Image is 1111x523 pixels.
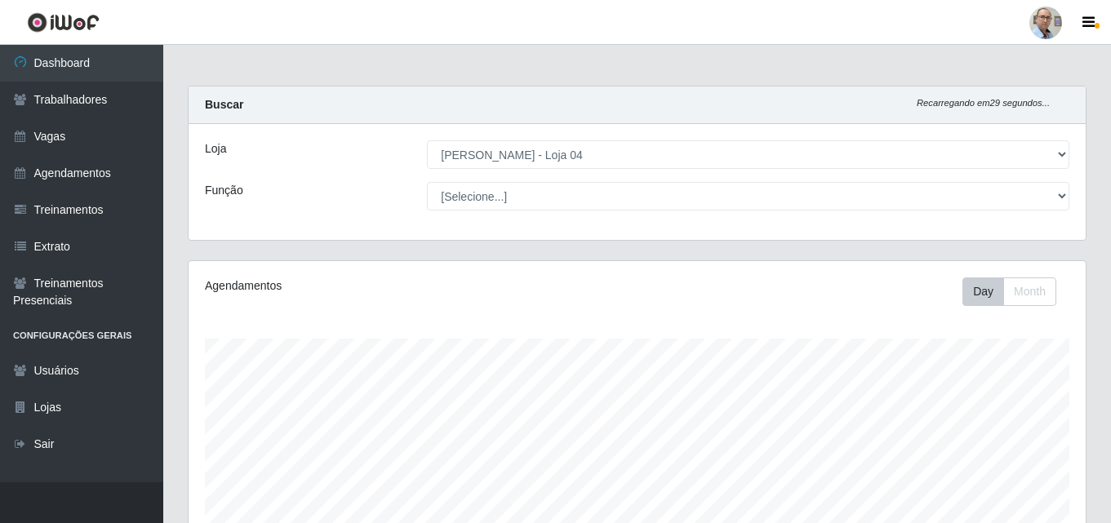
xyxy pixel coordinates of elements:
[1003,277,1056,306] button: Month
[205,140,226,157] label: Loja
[205,182,243,199] label: Função
[205,98,243,111] strong: Buscar
[917,98,1050,108] i: Recarregando em 29 segundos...
[27,12,100,33] img: CoreUI Logo
[962,277,1056,306] div: First group
[962,277,1069,306] div: Toolbar with button groups
[205,277,551,295] div: Agendamentos
[962,277,1004,306] button: Day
